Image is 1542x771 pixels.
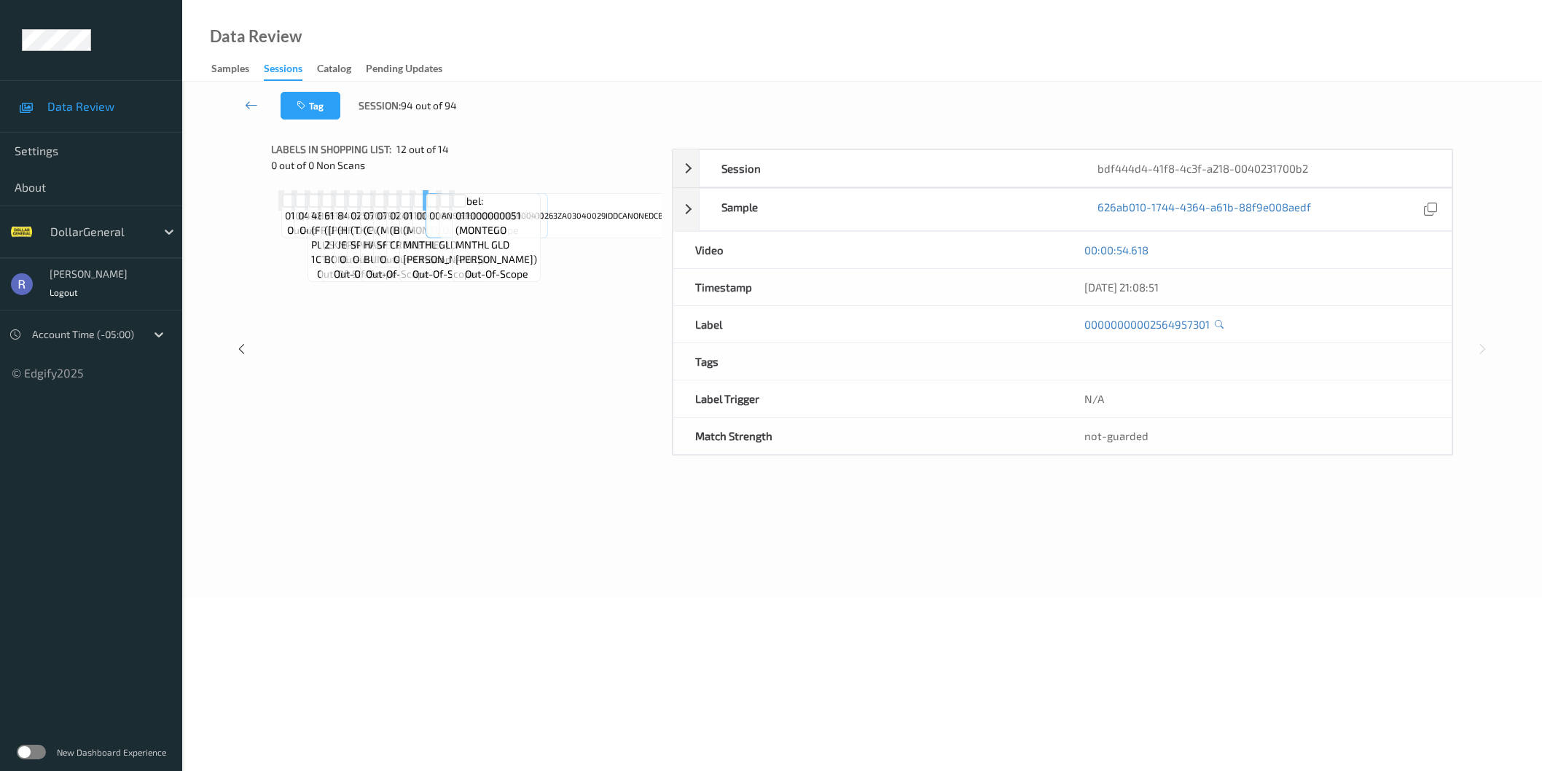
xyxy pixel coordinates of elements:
div: Match Strength [673,418,1062,454]
span: Label: 024300043109 (BIG PACK PB CREME PIES) [390,194,460,252]
span: out-of-scope [412,267,476,281]
span: out-of-scope [317,267,380,281]
button: Tag [281,92,340,120]
div: Pending Updates [366,61,442,79]
div: Sample [700,189,1076,230]
a: 00:00:54.618 [1084,243,1148,257]
div: Video [673,232,1062,268]
span: out-of-scope [465,267,528,281]
div: not-guarded [1084,428,1430,443]
span: Label: 079100522859 (MILK BONE SFT CHWY BF) [377,194,445,252]
div: Session [700,150,1076,187]
span: Label: 011000000051 (MONTEGO MNTHL GLD [PERSON_NAME]) [403,194,485,267]
a: Catalog [317,59,366,79]
span: out-of-scope [340,252,403,267]
span: Label: 011000000051 (MONTEGO MNTHL GLD [PERSON_NAME]) [455,194,537,267]
span: Label: 4895153362916 (FP DOG LG PLUSH GATOR 1CT) [311,194,385,267]
a: Sessions [264,59,317,81]
span: out-of-scope [394,252,457,267]
div: Label [673,306,1062,343]
div: 0 out of 0 Non Scans [271,158,662,173]
a: 00000000002564957301 [1084,317,1210,332]
span: Label: 611403441071 ([PERSON_NAME] 2 KNOT BONE/HORN) [324,194,406,267]
div: Label Trigger [673,380,1062,417]
span: out-of-scope [353,252,416,267]
a: 626ab010-1744-4364-a61b-88f9e008aedf [1097,200,1311,219]
div: bdf444d4-41f8-4c3f-a218-0040231700b2 [1076,150,1452,187]
div: Sessionbdf444d4-41f8-4c3f-a218-0040231700b2 [673,149,1452,187]
div: Catalog [317,61,351,79]
a: Samples [211,59,264,79]
div: Timestamp [673,269,1062,305]
div: N/A [1062,380,1452,417]
a: Pending Updates [366,59,457,79]
span: Labels in shopping list: [271,142,391,157]
span: out-of-scope [300,223,363,238]
span: Label: 841351195904 (HF DUCK JERKY 2.5OZ) [337,194,405,252]
span: out-of-scope [334,267,397,281]
span: 12 out of 14 [396,142,449,157]
span: Label: 070210007595 (CV HAMBURGER BUNS 8CT) [364,194,431,267]
div: Sample626ab010-1744-4364-a61b-88f9e008aedf [673,188,1452,231]
span: 94 out of 94 [401,98,457,113]
span: out-of-scope [287,223,351,238]
span: out-of-scope [380,252,443,267]
div: [DATE] 21:08:51 [1084,280,1430,294]
div: Tags [673,343,1062,380]
span: out-of-scope [366,267,429,281]
span: Label: 025600005217 (TK PECAN SPINS) [351,194,418,252]
div: Sessions [264,61,302,81]
span: Session: [359,98,401,113]
div: Samples [211,61,249,79]
div: Data Review [210,29,302,44]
